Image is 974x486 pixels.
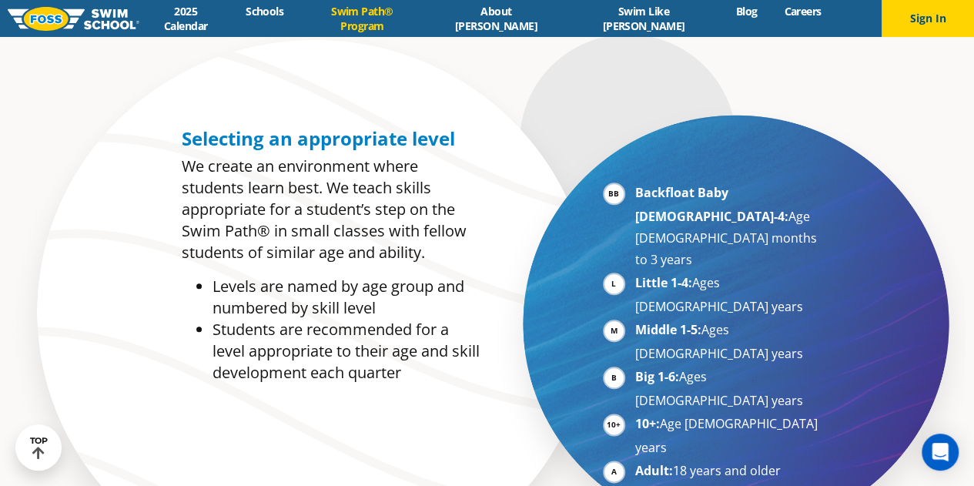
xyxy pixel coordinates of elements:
img: FOSS Swim School Logo [8,7,139,31]
li: Age [DEMOGRAPHIC_DATA] months to 3 years [635,182,824,270]
a: Swim Like [PERSON_NAME] [565,4,722,33]
p: We create an environment where students learn best. We teach skills appropriate for a student’s s... [182,156,480,263]
a: Schools [233,4,297,18]
a: Careers [771,4,835,18]
strong: Adult: [635,462,673,479]
li: Ages [DEMOGRAPHIC_DATA] years [635,272,824,317]
strong: Middle 1-5: [635,321,701,338]
li: Ages [DEMOGRAPHIC_DATA] years [635,319,824,364]
span: Selecting an appropriate level [182,126,455,151]
li: 18 years and older [635,460,824,484]
strong: Backfloat Baby [DEMOGRAPHIC_DATA]-4: [635,184,788,225]
strong: 10+: [635,415,660,432]
li: Ages [DEMOGRAPHIC_DATA] years [635,366,824,411]
div: Open Intercom Messenger [922,434,959,471]
a: Swim Path® Program [297,4,427,33]
a: Blog [722,4,771,18]
li: Students are recommended for a level appropriate to their age and skill development each quarter [213,319,480,384]
a: 2025 Calendar [139,4,233,33]
strong: Little 1-4: [635,274,692,291]
li: Age [DEMOGRAPHIC_DATA] years [635,413,824,458]
strong: Big 1-6: [635,368,679,385]
a: About [PERSON_NAME] [427,4,565,33]
li: Levels are named by age group and numbered by skill level [213,276,480,319]
div: TOP [30,436,48,460]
